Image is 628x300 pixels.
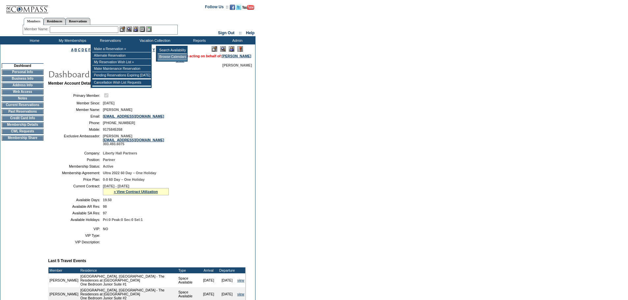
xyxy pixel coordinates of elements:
[133,26,138,32] img: Impersonate
[114,190,158,194] a: » View Contract Utilization
[126,26,132,32] img: View
[2,96,44,101] td: Notes
[79,273,177,287] td: [GEOGRAPHIC_DATA], [GEOGRAPHIC_DATA] - The Residences at [GEOGRAPHIC_DATA] One Bedroom Junior Sui...
[75,48,77,52] a: B
[199,267,218,273] td: Arrival
[48,259,86,263] b: Last 5 Travel Events
[153,48,155,52] a: Y
[53,36,91,44] td: My Memberships
[103,198,112,202] span: 19.50
[103,121,135,125] span: [PHONE_NUMBER]
[85,48,87,52] a: E
[51,227,100,231] td: VIP:
[177,273,199,287] td: Space Available
[2,116,44,121] td: Credit Card Info
[24,18,44,25] a: Members
[48,81,94,86] b: Member Account Details
[92,72,151,79] td: Pending Reservations Expiring [DATE]
[212,46,217,52] img: Edit Mode
[239,31,242,35] span: ::
[230,5,235,10] img: Become our fan on Facebook
[92,59,151,66] td: My Reservation Wish List »
[103,211,107,215] span: 97
[2,83,44,88] td: Address Info
[51,114,100,118] td: Email:
[242,7,254,11] a: Subscribe to our YouTube Channel
[2,102,44,108] td: Current Reservations
[48,273,79,287] td: [PERSON_NAME]
[237,292,244,296] a: view
[81,48,84,52] a: D
[218,36,255,44] td: Admin
[158,54,187,60] td: Browse Calendars
[236,5,241,10] img: Follow us on Twitter
[24,26,50,32] div: Member Name:
[92,46,151,52] td: Make a Reservation »
[129,36,180,44] td: Vacation Collection
[246,31,254,35] a: Help
[51,233,100,237] td: VIP Type:
[242,5,254,10] img: Subscribe to our YouTube Channel
[103,138,164,142] a: [EMAIL_ADDRESS][DOMAIN_NAME]
[199,273,218,287] td: [DATE]
[220,46,226,52] img: View Mode
[103,127,122,131] span: 9175845358
[103,134,164,146] span: [PERSON_NAME] 303.493.6075
[222,54,251,58] a: [PERSON_NAME]
[103,101,114,105] span: [DATE]
[103,227,108,231] span: NO
[103,114,164,118] a: [EMAIL_ADDRESS][DOMAIN_NAME]
[103,171,156,175] span: Ultra 2022 60 Day – One Holiday
[51,164,100,168] td: Membership Status:
[79,267,177,273] td: Residence
[2,122,44,127] td: Membership Details
[236,7,241,11] a: Follow us on Twitter
[158,47,187,54] td: Search Availability
[51,121,100,125] td: Phone:
[120,26,125,32] img: b_edit.gif
[223,63,252,67] span: [PERSON_NAME]
[92,66,151,72] td: Make Maintenance Reservation
[78,48,80,52] a: C
[237,278,244,282] a: view
[51,171,100,175] td: Membership Agreement:
[2,135,44,141] td: Membership Share
[51,184,100,195] td: Current Contract:
[230,7,235,11] a: Become our fan on Facebook
[237,46,243,52] img: Log Concern/Member Elevation
[2,69,44,75] td: Personal Info
[218,31,234,35] a: Sign Out
[51,101,100,105] td: Member Since:
[205,4,228,12] td: Follow Us ::
[2,109,44,114] td: Past Reservations
[91,36,129,44] td: Reservations
[51,177,100,181] td: Price Plan:
[48,67,180,80] img: pgTtlDashboard.gif
[92,79,151,86] td: Cancellation Wish List Requests
[103,177,145,181] span: 0-0 60 Day – One Holiday
[103,151,137,155] span: Liberty Hall Partners
[176,54,251,58] span: You are acting on behalf of:
[103,158,115,162] span: Partner
[103,205,107,208] span: 98
[51,127,100,131] td: Mobile:
[51,158,100,162] td: Position:
[15,36,53,44] td: Home
[146,26,152,32] img: b_calculator.gif
[218,273,236,287] td: [DATE]
[2,63,44,68] td: Dashboard
[48,267,79,273] td: Member
[51,211,100,215] td: Available SA Res:
[51,205,100,208] td: Available AR Res:
[88,48,91,52] a: F
[71,48,74,52] a: A
[92,52,151,59] td: Alternate Reservation
[2,76,44,81] td: Business Info
[103,164,113,168] span: Active
[103,218,143,222] span: Pri:0 Peak:0 Sec:0 Sel:1
[218,267,236,273] td: Departure
[51,108,100,112] td: Member Name:
[66,18,90,25] a: Reservations
[51,92,100,98] td: Primary Member:
[177,267,199,273] td: Type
